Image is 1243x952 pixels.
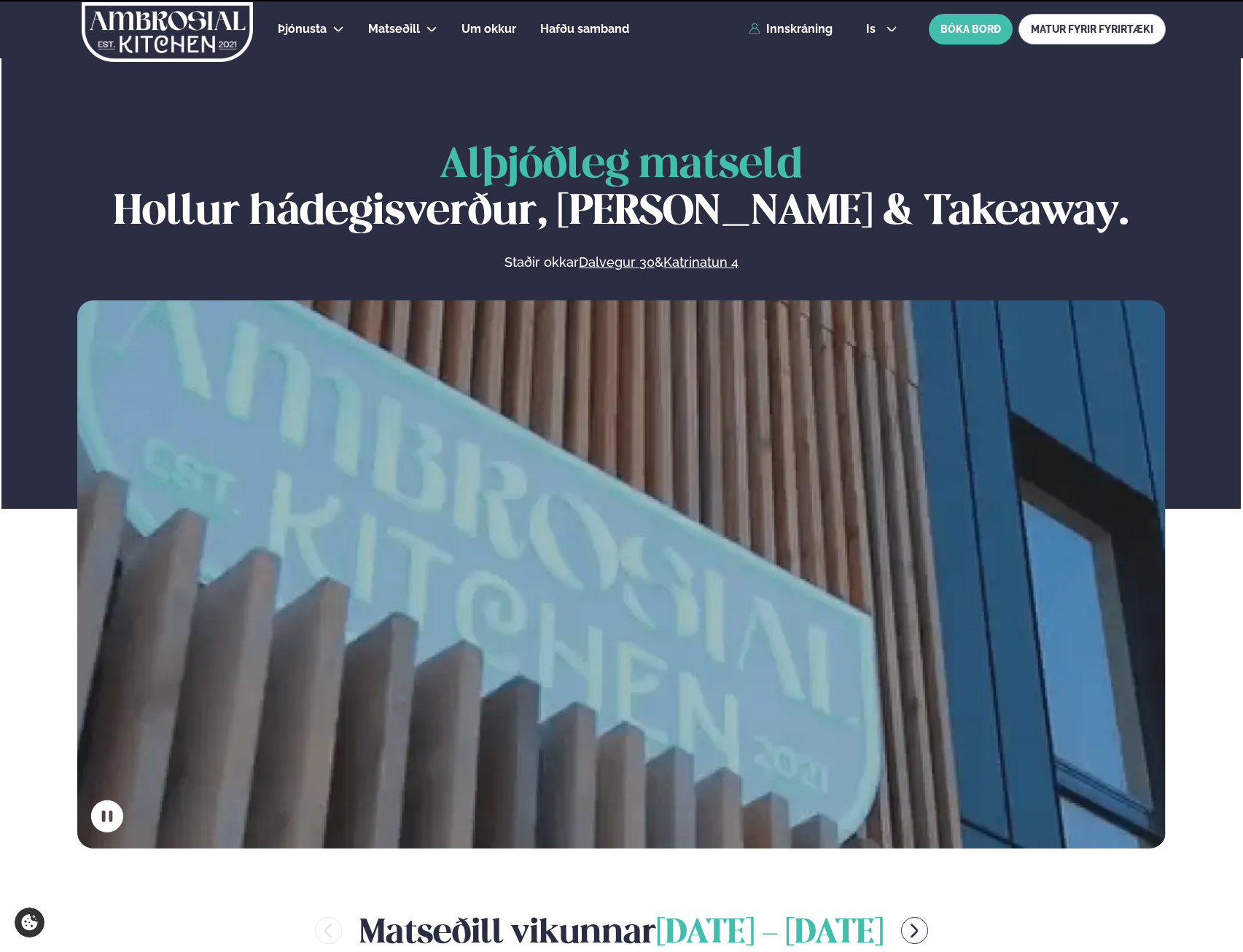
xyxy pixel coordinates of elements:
span: Alþjóðleg matseld [440,146,803,186]
a: Dalvegur 30 [579,254,655,271]
span: Matseðill [368,22,420,36]
a: Þjónusta [278,20,327,38]
a: Matseðill [368,20,420,38]
span: is [866,23,880,35]
a: MATUR FYRIR FYRIRTÆKI [1018,14,1166,44]
p: Staðir okkar & [346,254,897,271]
span: Þjónusta [278,22,327,36]
h1: Hollur hádegisverður, [PERSON_NAME] & Takeaway. [77,143,1166,236]
button: menu-btn-right [901,917,928,944]
a: Um okkur [461,20,516,38]
a: Hafðu samband [540,20,629,38]
a: Cookie settings [15,908,44,937]
button: menu-btn-left [315,917,342,944]
span: Hafðu samband [540,22,629,36]
span: Um okkur [461,22,516,36]
button: is [854,23,909,35]
a: Katrinatun 4 [663,254,739,271]
span: [DATE] - [DATE] [656,918,884,950]
img: logo [80,2,254,62]
button: BÓKA BORÐ [929,14,1013,44]
a: Innskráning [749,23,833,36]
